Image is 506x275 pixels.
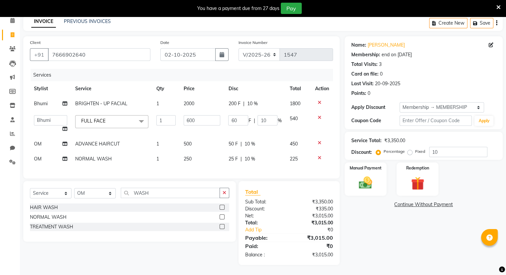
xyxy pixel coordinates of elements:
[31,16,56,28] a: INVOICE
[346,201,501,208] a: Continue Without Payment
[289,116,297,122] span: 540
[243,100,244,107] span: |
[289,205,338,212] div: ₹335.00
[184,141,192,147] span: 500
[240,219,289,226] div: Total:
[240,198,289,205] div: Sub Total:
[240,242,289,250] div: Paid:
[351,104,400,111] div: Apply Discount
[429,18,467,28] button: Create New
[407,175,428,192] img: _gift.svg
[228,140,238,147] span: 50 F
[289,212,338,219] div: ₹3,015.00
[121,188,220,198] input: Search or Scan
[289,242,338,250] div: ₹0
[289,219,338,226] div: ₹3,015.00
[75,101,127,107] span: BRIGHTEN - UP FACIAL
[64,18,111,24] a: PREVIOUS INVOICES
[240,155,242,162] span: |
[379,61,382,68] div: 3
[355,175,376,190] img: _cash.svg
[228,155,238,162] span: 25 F
[224,81,285,96] th: Disc
[240,212,289,219] div: Net:
[180,81,224,96] th: Price
[400,116,472,126] input: Enter Offer / Coupon Code
[197,5,279,12] div: You have a payment due from 27 days
[30,48,49,61] button: +91
[30,40,41,46] label: Client
[244,140,255,147] span: 10 %
[351,61,378,68] div: Total Visits:
[289,101,300,107] span: 1800
[470,18,493,28] button: Save
[281,3,302,14] button: Pay
[34,101,48,107] span: Bhumi
[160,40,169,46] label: Date
[48,48,150,61] input: Search by Name/Mobile/Email/Code
[240,226,297,233] a: Add Tip
[228,100,240,107] span: 200 F
[384,148,405,154] label: Percentage
[156,141,159,147] span: 1
[311,81,333,96] th: Action
[289,251,338,258] div: ₹3,015.00
[277,117,281,124] span: %
[351,71,379,78] div: Card on file:
[253,117,255,124] span: |
[30,214,67,221] div: NORMAL WASH
[368,42,405,49] a: [PERSON_NAME]
[375,80,400,87] div: 20-09-2025
[244,155,255,162] span: 10 %
[240,251,289,258] div: Balance :
[351,51,380,58] div: Membership:
[415,148,425,154] label: Fixed
[289,198,338,205] div: ₹3,350.00
[351,117,400,124] div: Coupon Code
[368,90,370,97] div: 0
[247,100,257,107] span: 10 %
[384,137,405,144] div: ₹3,350.00
[351,90,366,97] div: Points:
[289,156,297,162] span: 225
[184,156,192,162] span: 250
[34,141,42,147] span: OM
[156,101,159,107] span: 1
[350,165,382,171] label: Manual Payment
[71,81,152,96] th: Service
[239,40,267,46] label: Invoice Number
[30,81,71,96] th: Stylist
[75,141,120,147] span: ADVANCE HAIRCUT
[248,117,251,124] span: F
[31,69,338,81] div: Services
[297,226,338,233] div: ₹0
[156,156,159,162] span: 1
[289,234,338,242] div: ₹3,015.00
[474,116,493,126] button: Apply
[351,42,366,49] div: Name:
[406,165,429,171] label: Redemption
[81,118,105,124] span: FULL FACE
[30,204,58,211] div: HAIR WASH
[245,188,260,195] span: Total
[240,234,289,242] div: Payable:
[75,156,112,162] span: NORMAL WASH
[382,51,412,58] div: end on [DATE]
[152,81,180,96] th: Qty
[351,137,382,144] div: Service Total:
[184,101,194,107] span: 2000
[30,223,73,230] div: TREATMENT WASH
[240,205,289,212] div: Discount:
[34,156,42,162] span: OM
[289,141,297,147] span: 450
[351,80,374,87] div: Last Visit:
[351,149,372,156] div: Discount:
[240,140,242,147] span: |
[285,81,311,96] th: Total
[380,71,383,78] div: 0
[105,118,108,124] a: x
